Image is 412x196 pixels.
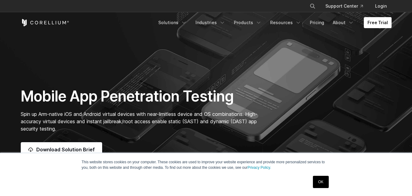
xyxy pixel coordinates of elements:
[21,142,102,157] a: Download Solution Brief
[302,1,392,12] div: Navigation Menu
[267,17,305,28] a: Resources
[313,176,328,188] a: OK
[248,165,271,170] a: Privacy Policy.
[307,1,318,12] button: Search
[370,1,392,12] a: Login
[82,159,331,170] p: This website stores cookies on your computer. These cookies are used to improve your website expe...
[306,17,328,28] a: Pricing
[230,17,265,28] a: Products
[155,17,392,28] div: Navigation Menu
[192,17,229,28] a: Industries
[321,1,368,12] a: Support Center
[21,111,257,132] span: Spin up Arm-native iOS and Android virtual devices with near-limitless device and OS combinations...
[36,146,95,153] span: Download Solution Brief
[329,17,358,28] a: About
[364,17,392,28] a: Free Trial
[21,19,69,26] a: Corellium Home
[21,87,264,105] h1: Mobile App Penetration Testing
[155,17,191,28] a: Solutions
